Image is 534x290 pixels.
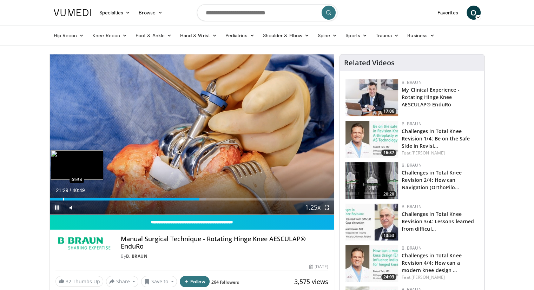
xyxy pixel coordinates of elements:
a: Hip Recon [50,28,88,42]
span: 16:37 [381,150,396,156]
a: 17:06 [345,79,398,116]
a: Business [403,28,439,42]
a: Favorites [433,6,462,20]
span: 13:53 [381,232,396,239]
a: Challenges in Total Knee Revision 2/4: How can Navigation (OrthoPilo… [402,169,461,191]
button: Share [106,276,139,287]
span: / [70,187,71,193]
a: My Clinical Experience - Rotating Hinge Knee AESCULAP® EnduRo [402,86,459,108]
a: B. Braun [126,253,147,259]
a: 16:37 [345,121,398,158]
a: Specialties [95,6,135,20]
span: 20:20 [381,191,396,197]
img: 4af0ee73-700e-44bd-ae0a-d60cb752c21f.150x105_q85_crop-smart_upscale.jpg [345,162,398,199]
a: B. Braun [402,204,421,210]
button: Pause [50,200,64,215]
a: Challenges in Total Knee Revision 3/4: Lessons learned from difficul… [402,211,474,232]
a: 13:53 [345,204,398,240]
a: B. Braun [402,79,421,85]
img: 362642ab-4758-43d3-89a0-6d17c12661e3.150x105_q85_crop-smart_upscale.jpg [345,79,398,116]
img: a6bf4e2e-1a63-40cb-afb3-c415a322464f.150x105_q85_crop-smart_upscale.jpg [345,204,398,240]
a: Sports [341,28,371,42]
video-js: Video Player [50,54,334,215]
img: B. Braun [55,235,113,252]
img: image.jpeg [51,150,103,180]
button: Follow [180,276,210,287]
span: 40:49 [72,187,85,193]
a: 24:03 [345,245,398,282]
span: 21:29 [56,187,68,193]
button: Save to [141,276,177,287]
button: Playback Rate [306,200,320,215]
span: 32 [66,278,71,285]
a: Foot & Ankle [131,28,176,42]
span: 3,575 views [294,277,328,286]
img: VuMedi Logo [54,9,91,16]
a: Challenges in Total Knee Revision 4/4: How can a modern knee design … [402,252,461,273]
a: [PERSON_NAME] [411,150,445,156]
a: [PERSON_NAME] [411,274,445,280]
h4: Manual Surgical Technique - Rotating Hinge Knee AESCULAP® EnduRo [121,235,328,250]
div: Progress Bar [50,198,334,200]
a: O [467,6,481,20]
span: 17:06 [381,108,396,114]
button: Mute [64,200,78,215]
a: Pediatrics [221,28,259,42]
a: Browse [134,6,167,20]
a: Shoulder & Elbow [259,28,314,42]
a: 20:20 [345,162,398,199]
div: Feat. [402,150,479,156]
a: Trauma [371,28,403,42]
a: Knee Recon [88,28,131,42]
button: Fullscreen [320,200,334,215]
span: 24:03 [381,274,396,280]
a: B. Braun [402,162,421,168]
img: 1bb107d5-7c93-4022-800f-e15a98cdf6be.150x105_q85_crop-smart_upscale.jpg [345,245,398,282]
a: 32 Thumbs Up [55,276,103,287]
a: 264 followers [211,279,239,285]
a: Hand & Wrist [176,28,221,42]
div: Feat. [402,274,479,281]
img: 9048441f-7d76-45e2-9418-90d718a2b6bd.150x105_q85_crop-smart_upscale.jpg [345,121,398,158]
a: B. Braun [402,121,421,127]
div: By [121,253,328,259]
a: Challenges in Total Knee Revision 1/4: Be on the Safe Side in Revisi… [402,128,470,149]
a: Spine [314,28,341,42]
h4: Related Videos [344,59,395,67]
input: Search topics, interventions [197,4,337,21]
a: B. Braun [402,245,421,251]
div: [DATE] [309,264,328,270]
